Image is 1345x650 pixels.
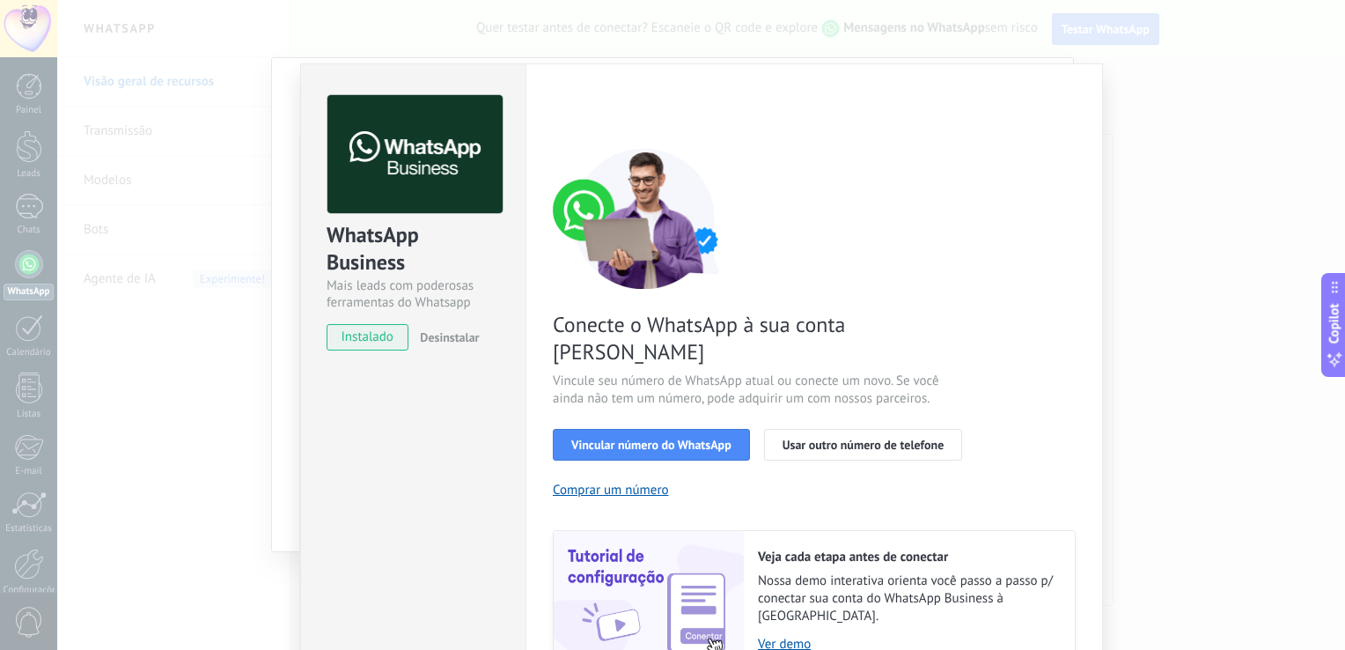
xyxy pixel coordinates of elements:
span: Nossa demo interativa orienta você passo a passo p/ conectar sua conta do WhatsApp Business à [GE... [758,572,1057,625]
img: logo_main.png [327,95,503,214]
img: connect number [553,148,738,289]
span: Usar outro número de telefone [783,439,944,451]
span: Vincule seu número de WhatsApp atual ou conecte um novo. Se você ainda não tem um número, pode ad... [553,373,972,408]
span: instalado [327,324,408,351]
span: Desinstalar [420,329,479,345]
button: Desinstalar [413,324,479,351]
span: Conecte o WhatsApp à sua conta [PERSON_NAME] [553,311,972,366]
div: WhatsApp Business [327,221,500,277]
span: Vincular número do WhatsApp [571,439,731,451]
button: Comprar um número [553,482,669,499]
div: Mais leads com poderosas ferramentas do Whatsapp [327,277,500,311]
span: Copilot [1326,304,1343,344]
button: Usar outro número de telefone [764,429,963,461]
button: Vincular número do WhatsApp [553,429,750,461]
h2: Veja cada etapa antes de conectar [758,549,1057,565]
